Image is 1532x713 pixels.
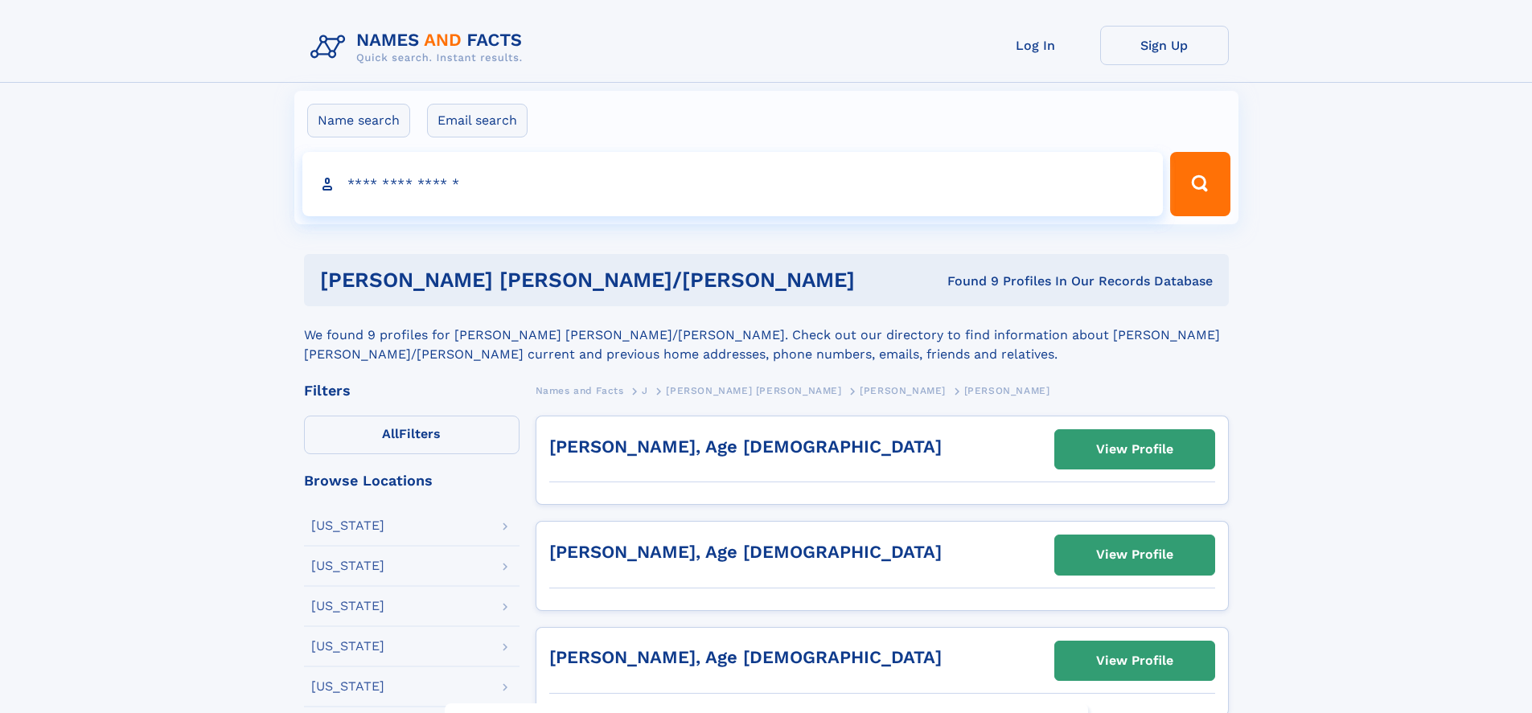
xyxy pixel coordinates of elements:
[642,380,648,400] a: J
[304,306,1229,364] div: We found 9 profiles for [PERSON_NAME] [PERSON_NAME]/[PERSON_NAME]. Check out our directory to fin...
[427,104,528,137] label: Email search
[311,680,384,693] div: [US_STATE]
[1100,26,1229,65] a: Sign Up
[304,473,520,488] div: Browse Locations
[536,380,624,400] a: Names and Facts
[311,640,384,653] div: [US_STATE]
[642,385,648,396] span: J
[320,270,902,290] h1: [PERSON_NAME] [PERSON_NAME]/[PERSON_NAME]
[549,542,942,562] a: [PERSON_NAME], Age [DEMOGRAPHIC_DATA]
[311,559,384,572] div: [US_STATE]
[971,26,1100,65] a: Log In
[549,647,942,667] a: [PERSON_NAME], Age [DEMOGRAPHIC_DATA]
[1055,641,1214,680] a: View Profile
[666,380,841,400] a: [PERSON_NAME] [PERSON_NAME]
[1170,152,1230,216] button: Search Button
[1055,430,1214,469] a: View Profile
[860,385,946,396] span: [PERSON_NAME]
[304,26,536,69] img: Logo Names and Facts
[307,104,410,137] label: Name search
[304,383,520,398] div: Filters
[311,600,384,613] div: [US_STATE]
[549,436,942,457] a: [PERSON_NAME], Age [DEMOGRAPHIC_DATA]
[1096,431,1173,468] div: View Profile
[1096,642,1173,679] div: View Profile
[382,426,399,441] span: All
[311,519,384,532] div: [US_STATE]
[901,272,1213,290] div: Found 9 Profiles In Our Records Database
[860,380,946,400] a: [PERSON_NAME]
[964,385,1050,396] span: [PERSON_NAME]
[1096,536,1173,573] div: View Profile
[302,152,1164,216] input: search input
[666,385,841,396] span: [PERSON_NAME] [PERSON_NAME]
[1055,535,1214,574] a: View Profile
[304,416,520,454] label: Filters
